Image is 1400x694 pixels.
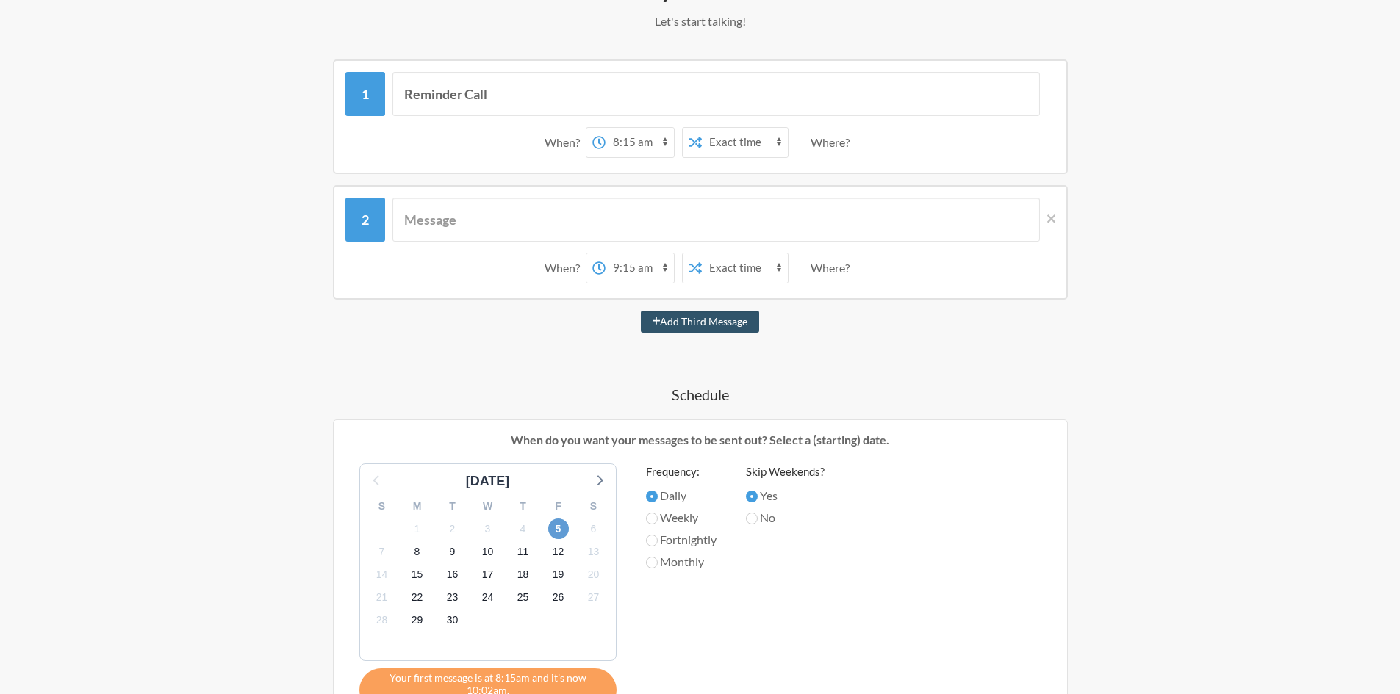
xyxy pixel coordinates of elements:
[646,513,658,524] input: Weekly
[372,541,392,562] span: Tuesday, October 7, 2025
[478,541,498,562] span: Friday, October 10, 2025
[584,541,604,562] span: Monday, October 13, 2025
[478,588,498,608] span: Friday, October 24, 2025
[460,471,516,491] div: [DATE]
[584,588,604,608] span: Monday, October 27, 2025
[811,253,855,283] div: Where?
[407,518,428,539] span: Wednesday, October 1, 2025
[646,553,717,571] label: Monthly
[646,557,658,568] input: Monthly
[646,531,717,549] label: Fortnightly
[646,463,717,480] label: Frequency:
[646,535,658,546] input: Fortnightly
[646,487,717,505] label: Daily
[274,12,1127,30] p: Let's start talking!
[513,565,534,585] span: Saturday, October 18, 2025
[442,541,463,562] span: Thursday, October 9, 2025
[545,127,586,158] div: When?
[513,588,534,608] span: Saturday, October 25, 2025
[392,72,1040,116] input: Message
[584,518,604,539] span: Monday, October 6, 2025
[746,509,825,527] label: No
[513,541,534,562] span: Saturday, October 11, 2025
[811,127,855,158] div: Where?
[274,384,1127,405] h4: Schedule
[541,495,576,518] div: F
[545,253,586,283] div: When?
[442,518,463,539] span: Thursday, October 2, 2025
[478,518,498,539] span: Friday, October 3, 2025
[407,541,428,562] span: Wednesday, October 8, 2025
[407,588,428,608] span: Wednesday, October 22, 2025
[372,588,392,608] span: Tuesday, October 21, 2025
[513,518,534,539] span: Saturday, October 4, 2025
[372,610,392,631] span: Tuesday, October 28, 2025
[442,565,463,585] span: Thursday, October 16, 2025
[548,541,569,562] span: Sunday, October 12, 2025
[548,565,569,585] span: Sunday, October 19, 2025
[584,565,604,585] span: Monday, October 20, 2025
[646,509,717,527] label: Weekly
[746,463,825,480] label: Skip Weekends?
[506,495,541,518] div: T
[365,495,400,518] div: S
[746,491,758,502] input: Yes
[372,565,392,585] span: Tuesday, October 14, 2025
[641,311,760,333] button: Add Third Message
[646,491,658,502] input: Daily
[442,588,463,608] span: Thursday, October 23, 2025
[435,495,470,518] div: T
[746,487,825,505] label: Yes
[746,513,758,524] input: No
[442,610,463,631] span: Thursday, October 30, 2025
[345,431,1056,449] p: When do you want your messages to be sent out? Select a (starting) date.
[478,565,498,585] span: Friday, October 17, 2025
[400,495,435,518] div: M
[576,495,611,518] div: S
[407,610,428,631] span: Wednesday, October 29, 2025
[470,495,506,518] div: W
[407,565,428,585] span: Wednesday, October 15, 2025
[548,588,569,608] span: Sunday, October 26, 2025
[548,518,569,539] span: Sunday, October 5, 2025
[392,198,1040,242] input: Message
